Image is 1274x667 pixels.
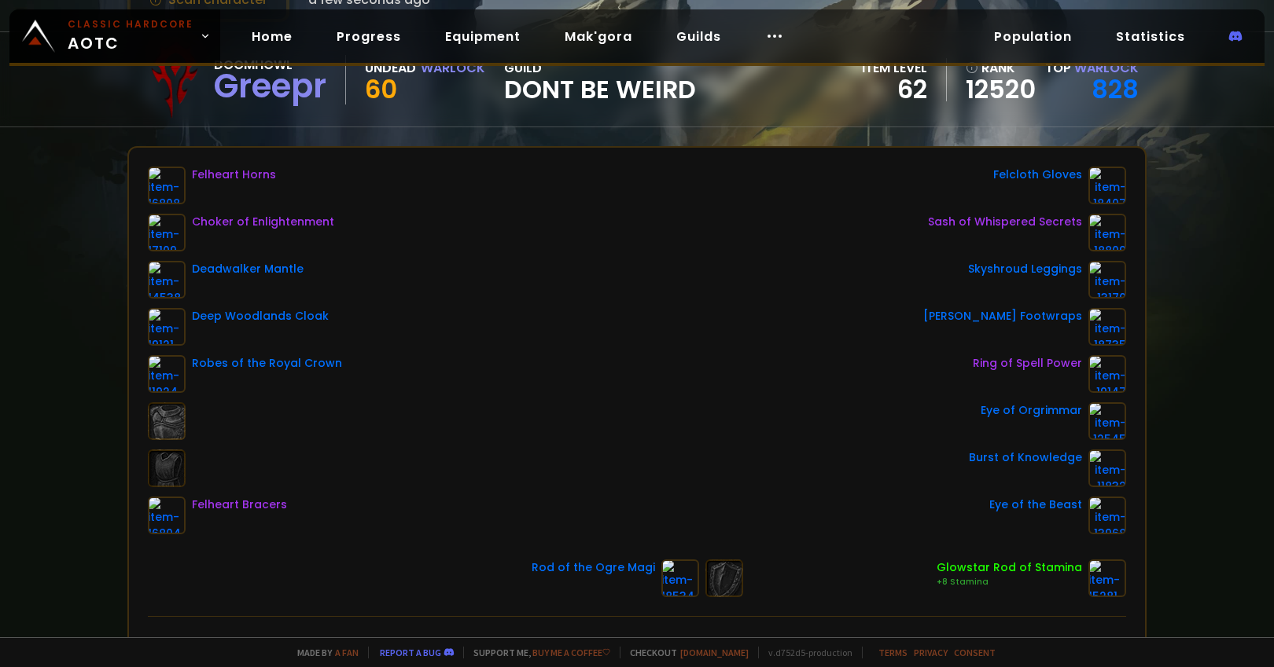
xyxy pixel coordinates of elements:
[923,308,1082,324] div: [PERSON_NAME] Footwraps
[324,20,414,53] a: Progress
[993,167,1082,183] div: Felcloth Gloves
[968,261,1082,277] div: Skyshroud Leggings
[433,20,533,53] a: Equipment
[966,58,1036,78] div: rank
[288,647,359,658] span: Made by
[937,576,1082,588] div: +8 Stamina
[981,20,1084,53] a: Population
[758,647,852,658] span: v. d752d5 - production
[411,636,466,655] div: Stamina
[1074,59,1139,77] span: Warlock
[239,20,305,53] a: Home
[463,647,610,658] span: Support me,
[341,636,374,655] div: 4504
[620,647,749,658] span: Checkout
[900,636,940,655] div: Armor
[1088,559,1126,597] img: item-15281
[661,559,699,597] img: item-18534
[148,167,186,204] img: item-16808
[1088,261,1126,299] img: item-13170
[192,497,287,513] div: Felheart Bracers
[532,559,655,576] div: Rod of the Ogre Magi
[192,308,329,324] div: Deep Woodlands Cloak
[148,214,186,251] img: item-17109
[504,58,696,101] div: guild
[928,214,1082,230] div: Sash of Whispered Secrets
[973,355,1082,372] div: Ring of Spell Power
[421,58,485,78] div: Warlock
[1088,449,1126,487] img: item-11832
[335,647,359,658] a: a fan
[192,167,276,183] div: Felheart Horns
[192,214,334,230] div: Choker of Enlightenment
[192,355,342,372] div: Robes of the Royal Crown
[148,308,186,346] img: item-19121
[9,9,220,63] a: Classic HardcoreAOTC
[365,58,416,78] div: Undead
[504,78,696,101] span: Dont Be Weird
[1092,71,1139,107] a: 828
[1045,58,1139,78] div: Top
[1088,402,1126,440] img: item-12545
[847,636,863,655] div: 50
[966,78,1036,101] a: 12520
[862,58,927,78] div: item level
[664,20,734,53] a: Guilds
[969,449,1082,466] div: Burst of Knowledge
[148,497,186,534] img: item-16804
[68,17,193,55] span: AOTC
[148,355,186,393] img: item-11924
[954,647,996,658] a: Consent
[148,261,186,299] img: item-14538
[68,17,193,31] small: Classic Hardcore
[1103,20,1198,53] a: Statistics
[878,647,908,658] a: Terms
[192,261,304,277] div: Deadwalker Mantle
[380,647,441,658] a: Report a bug
[1088,497,1126,534] img: item-13968
[989,497,1082,513] div: Eye of the Beast
[680,647,749,658] a: [DOMAIN_NAME]
[1088,308,1126,346] img: item-18735
[532,647,610,658] a: Buy me a coffee
[981,402,1082,419] div: Eye of Orgrimmar
[914,647,948,658] a: Privacy
[1076,636,1107,655] div: 2098
[598,636,618,655] div: 315
[1088,214,1126,251] img: item-18809
[1088,355,1126,393] img: item-19147
[214,75,326,98] div: Greepr
[656,636,741,655] div: Attack Power
[937,559,1082,576] div: Glowstar Rod of Stamina
[862,78,927,101] div: 62
[365,71,397,107] span: 60
[1088,167,1126,204] img: item-18407
[552,20,645,53] a: Mak'gora
[167,636,208,655] div: Health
